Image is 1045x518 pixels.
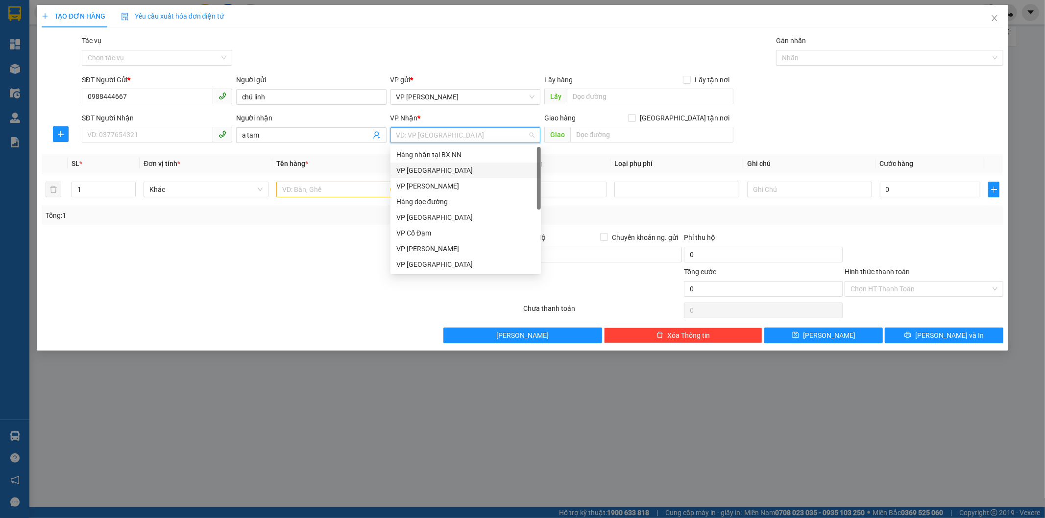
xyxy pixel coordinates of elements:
[396,259,535,270] div: VP [GEOGRAPHIC_DATA]
[604,328,763,343] button: deleteXóa Thông tin
[544,76,573,84] span: Lấy hàng
[610,154,743,173] th: Loại phụ phí
[53,130,68,138] span: plus
[82,74,232,85] div: SĐT Người Gửi
[570,127,733,142] input: Dọc đường
[121,13,129,21] img: icon
[236,113,387,123] div: Người nhận
[656,331,663,339] span: delete
[396,228,535,238] div: VP Cổ Đạm
[46,210,403,221] div: Tổng: 1
[390,257,541,272] div: VP Xuân Giang
[567,89,733,104] input: Dọc đường
[396,196,535,207] div: Hàng dọc đường
[53,126,69,142] button: plus
[396,149,535,160] div: Hàng nhận tại BX NN
[390,194,541,210] div: Hàng dọc đường
[121,12,224,20] span: Yêu cầu xuất hóa đơn điện tử
[276,160,308,167] span: Tên hàng
[82,113,232,123] div: SĐT Người Nhận
[544,127,570,142] span: Giao
[390,241,541,257] div: VP Cương Gián
[149,182,263,197] span: Khác
[390,74,541,85] div: VP gửi
[904,331,911,339] span: printer
[390,163,541,178] div: VP Mỹ Đình
[981,5,1008,32] button: Close
[691,74,733,85] span: Lấy tận nơi
[845,268,910,276] label: Hình thức thanh toán
[390,178,541,194] div: VP Hoàng Liệt
[72,160,79,167] span: SL
[803,330,855,341] span: [PERSON_NAME]
[988,182,999,197] button: plus
[144,160,180,167] span: Đơn vị tính
[776,37,806,45] label: Gán nhãn
[506,182,607,197] input: 0
[390,210,541,225] div: VP Hà Đông
[12,71,171,87] b: GỬI : VP [PERSON_NAME]
[496,330,549,341] span: [PERSON_NAME]
[764,328,883,343] button: save[PERSON_NAME]
[747,182,872,197] input: Ghi Chú
[885,328,1003,343] button: printer[PERSON_NAME] và In
[46,182,61,197] button: delete
[989,186,999,193] span: plus
[544,89,567,104] span: Lấy
[219,92,226,100] span: phone
[684,268,716,276] span: Tổng cước
[219,130,226,138] span: phone
[390,147,541,163] div: Hàng nhận tại BX NN
[636,113,733,123] span: [GEOGRAPHIC_DATA] tận nơi
[991,14,998,22] span: close
[92,36,410,48] li: Hotline: 1900252555
[915,330,984,341] span: [PERSON_NAME] và In
[92,24,410,36] li: Cổ Đạm, xã [GEOGRAPHIC_DATA], [GEOGRAPHIC_DATA]
[236,74,387,85] div: Người gửi
[443,328,602,343] button: [PERSON_NAME]
[396,90,535,104] span: VP Cương Gián
[880,160,914,167] span: Cước hàng
[82,37,101,45] label: Tác vụ
[396,181,535,191] div: VP [PERSON_NAME]
[390,225,541,241] div: VP Cổ Đạm
[743,154,876,173] th: Ghi chú
[523,303,683,320] div: Chưa thanh toán
[684,232,843,247] div: Phí thu hộ
[373,131,381,139] span: user-add
[792,331,799,339] span: save
[42,13,49,20] span: plus
[276,182,401,197] input: VD: Bàn, Ghế
[390,114,418,122] span: VP Nhận
[544,114,576,122] span: Giao hàng
[396,165,535,176] div: VP [GEOGRAPHIC_DATA]
[667,330,710,341] span: Xóa Thông tin
[608,232,682,243] span: Chuyển khoản ng. gửi
[42,12,105,20] span: TẠO ĐƠN HÀNG
[396,243,535,254] div: VP [PERSON_NAME]
[396,212,535,223] div: VP [GEOGRAPHIC_DATA]
[12,12,61,61] img: logo.jpg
